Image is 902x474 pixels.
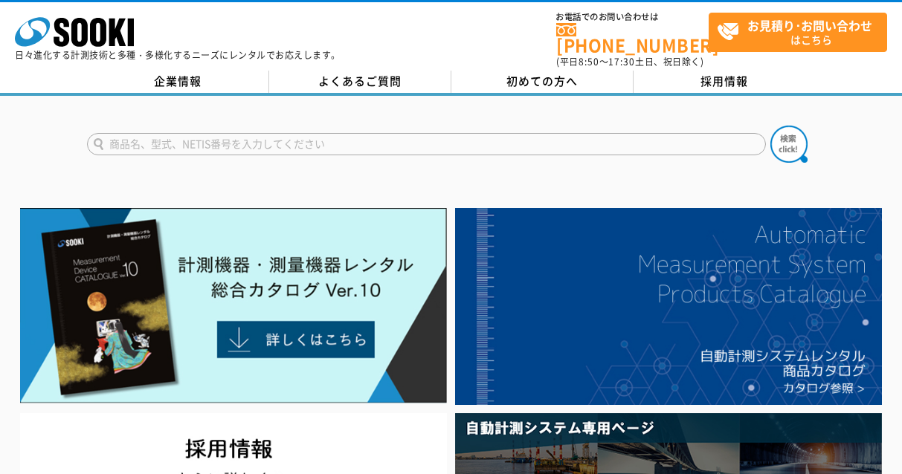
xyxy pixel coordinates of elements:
a: 初めての方へ [451,71,634,93]
span: (平日 ～ 土日、祝日除く) [556,55,703,68]
img: btn_search.png [770,126,808,163]
a: 企業情報 [87,71,269,93]
span: お電話でのお問い合わせは [556,13,709,22]
p: 日々進化する計測技術と多種・多様化するニーズにレンタルでお応えします。 [15,51,341,59]
img: 自動計測システムカタログ [455,208,881,405]
img: Catalog Ver10 [20,208,446,403]
a: お見積り･お問い合わせはこちら [709,13,887,52]
span: はこちら [717,13,886,51]
a: [PHONE_NUMBER] [556,23,709,53]
a: よくあるご質問 [269,71,451,93]
span: 17:30 [608,55,635,68]
span: 初めての方へ [506,73,578,89]
input: 商品名、型式、NETIS番号を入力してください [87,133,766,155]
strong: お見積り･お問い合わせ [747,16,872,34]
span: 8:50 [579,55,599,68]
a: 採用情報 [634,71,816,93]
